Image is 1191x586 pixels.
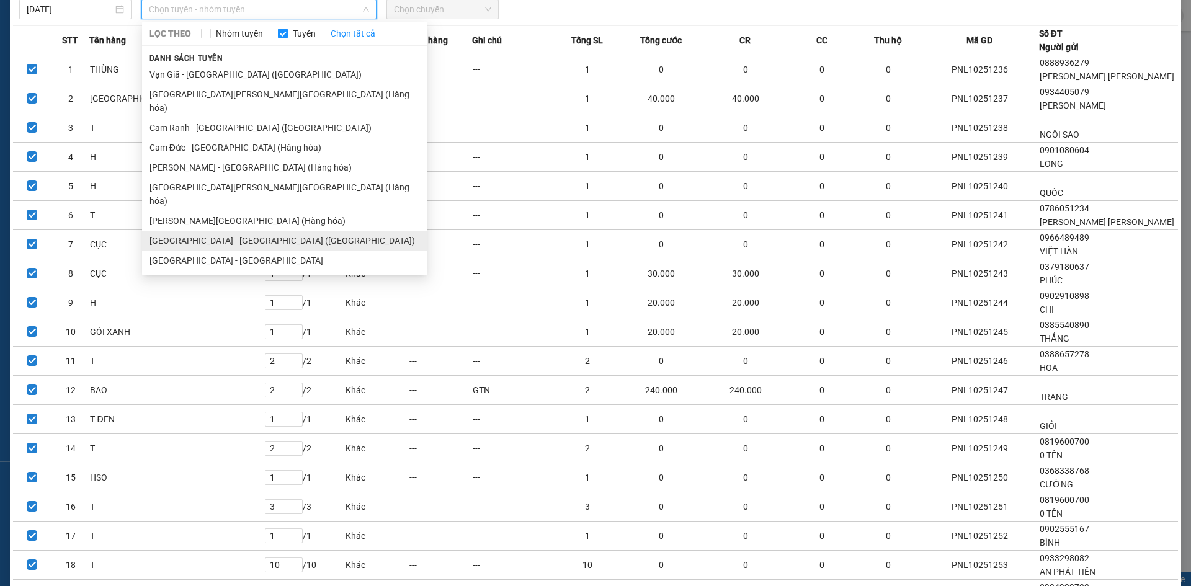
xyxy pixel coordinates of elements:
[619,434,703,463] td: 0
[703,230,788,259] td: 0
[1040,437,1089,446] span: 0819600700
[555,463,619,492] td: 1
[345,405,409,434] td: Khác
[966,33,993,47] span: Mã GD
[920,522,1038,551] td: PNL10251252
[1040,363,1058,373] span: HOA
[142,84,427,118] li: [GEOGRAPHIC_DATA][PERSON_NAME][GEOGRAPHIC_DATA] (Hàng hóa)
[472,143,555,172] td: ---
[409,492,473,522] td: ---
[788,434,857,463] td: 0
[619,84,703,113] td: 40.000
[920,55,1038,84] td: PNL10251236
[51,201,90,230] td: 6
[920,463,1038,492] td: PNL10251250
[288,27,321,40] span: Tuyến
[703,143,788,172] td: 0
[1040,246,1078,256] span: VIỆT HÀN
[788,84,857,113] td: 0
[409,113,473,143] td: ---
[409,347,473,376] td: ---
[555,230,619,259] td: 1
[619,522,703,551] td: 0
[472,259,555,288] td: ---
[619,288,703,317] td: 20.000
[472,463,555,492] td: ---
[703,172,788,201] td: 0
[409,376,473,405] td: ---
[51,492,90,522] td: 16
[1040,553,1089,563] span: 0933298082
[409,230,473,259] td: ---
[345,317,409,347] td: Khác
[857,551,921,580] td: 0
[89,376,264,405] td: BAO
[142,158,427,177] li: [PERSON_NAME] - [GEOGRAPHIC_DATA] (Hàng hóa)
[409,84,473,113] td: ---
[51,434,90,463] td: 14
[788,405,857,434] td: 0
[409,172,473,201] td: ---
[1040,450,1063,460] span: 0 TÊN
[619,492,703,522] td: 0
[739,33,751,47] span: CR
[1040,291,1089,301] span: 0902910898
[788,113,857,143] td: 0
[920,492,1038,522] td: PNL10251251
[345,522,409,551] td: Khác
[89,492,264,522] td: T
[555,143,619,172] td: 1
[619,376,703,405] td: 240.000
[345,434,409,463] td: Khác
[409,143,473,172] td: ---
[920,201,1038,230] td: PNL10251241
[472,172,555,201] td: ---
[472,33,502,47] span: Ghi chú
[857,522,921,551] td: 0
[788,55,857,84] td: 0
[142,177,427,211] li: [GEOGRAPHIC_DATA][PERSON_NAME][GEOGRAPHIC_DATA] (Hàng hóa)
[472,492,555,522] td: ---
[62,33,78,47] span: STT
[1040,320,1089,330] span: 0385540890
[920,84,1038,113] td: PNL10251237
[1040,421,1057,431] span: GIỎI
[857,143,921,172] td: 0
[920,143,1038,172] td: PNL10251239
[857,405,921,434] td: 0
[89,347,264,376] td: T
[409,463,473,492] td: ---
[640,33,682,47] span: Tổng cước
[1040,262,1089,272] span: 0379180637
[857,434,921,463] td: 0
[472,317,555,347] td: ---
[89,143,264,172] td: H
[94,40,145,47] span: VP Nhận: Vạn Giã
[857,376,921,405] td: 0
[1040,145,1089,155] span: 0901080604
[920,317,1038,347] td: PNL10251245
[264,522,345,551] td: / 1
[1040,508,1063,518] span: 0 TÊN
[920,288,1038,317] td: PNL10251244
[409,522,473,551] td: ---
[619,201,703,230] td: 0
[142,64,427,84] li: Vạn Giã - [GEOGRAPHIC_DATA] ([GEOGRAPHIC_DATA])
[264,405,345,434] td: / 1
[89,230,264,259] td: CỤC
[857,113,921,143] td: 0
[703,84,788,113] td: 40.000
[555,405,619,434] td: 1
[27,2,113,16] input: 11/10/2025
[920,230,1038,259] td: PNL10251242
[555,201,619,230] td: 1
[1040,130,1079,140] span: NGÔI SAO
[51,288,90,317] td: 9
[920,376,1038,405] td: PNL10251247
[1040,233,1089,242] span: 0966489489
[788,143,857,172] td: 0
[264,492,345,522] td: / 3
[703,376,788,405] td: 240.000
[920,113,1038,143] td: PNL10251238
[1040,159,1063,169] span: LONG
